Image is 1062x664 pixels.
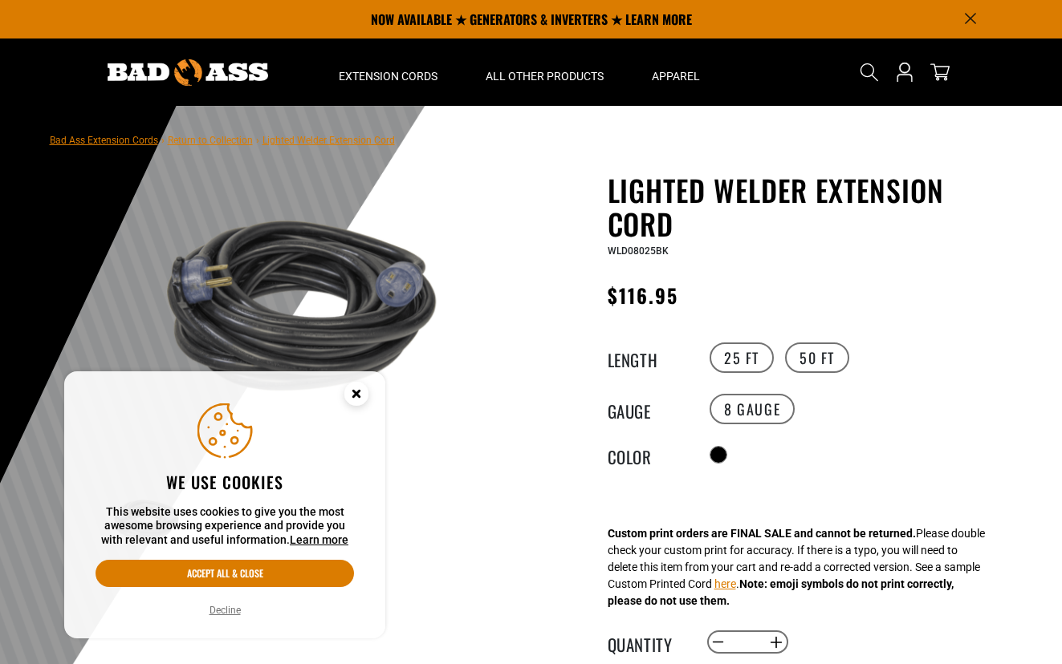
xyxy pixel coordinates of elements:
summary: Search [857,59,882,85]
span: › [256,135,259,146]
h1: Lighted Welder Extension Cord [608,173,1001,241]
img: Bad Ass Extension Cords [108,59,268,86]
label: 8 Gauge [710,394,795,424]
label: 50 FT [785,342,849,373]
summary: Apparel [628,38,724,106]
a: Learn more [290,533,348,546]
strong: Note: emoji symbols do not print correctly, please do not use them. [608,577,954,607]
summary: All Other Products [462,38,628,106]
strong: Custom print orders are FINAL SALE and cannot be returned. [608,527,916,540]
span: › [161,135,165,146]
button: here [714,576,736,593]
h2: We use cookies [96,472,354,492]
legend: Length [608,347,688,368]
div: Please double check your custom print for accuracy. If there is a typo, you will need to delete t... [608,525,985,609]
legend: Color [608,444,688,465]
span: Extension Cords [339,69,437,83]
nav: breadcrumbs [50,130,395,149]
label: Quantity [608,632,688,653]
button: Accept all & close [96,560,354,587]
summary: Extension Cords [315,38,462,106]
span: Apparel [652,69,700,83]
a: Bad Ass Extension Cords [50,135,158,146]
img: black [97,176,484,434]
aside: Cookie Consent [64,371,385,639]
label: 25 FT [710,342,774,373]
button: Decline [205,602,246,618]
span: $116.95 [608,281,679,310]
span: WLD08025BK [608,245,669,257]
span: Lighted Welder Extension Cord [262,135,395,146]
a: Return to Collection [168,135,253,146]
legend: Gauge [608,399,688,419]
span: All Other Products [486,69,604,83]
p: This website uses cookies to give you the most awesome browsing experience and provide you with r... [96,505,354,548]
